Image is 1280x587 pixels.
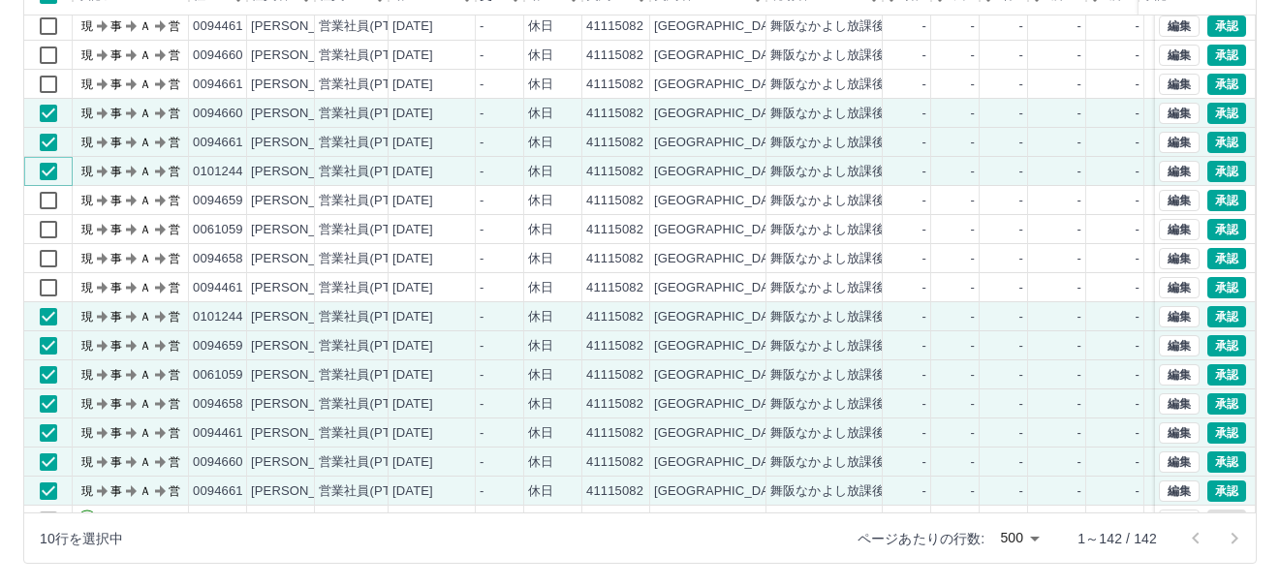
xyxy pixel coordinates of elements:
div: [DATE] [392,221,433,239]
div: - [922,279,926,297]
div: - [1077,279,1081,297]
div: 休日 [528,424,553,443]
text: 現 [81,252,93,265]
div: [PERSON_NAME] [251,250,357,268]
div: - [1136,76,1140,94]
div: - [480,337,484,355]
div: 0094461 [193,17,243,36]
div: - [1136,250,1140,268]
div: [PERSON_NAME] [251,337,357,355]
div: 41115082 [586,221,643,239]
button: 承認 [1207,103,1246,124]
div: 営業社員(PT契約) [319,105,421,123]
div: [GEOGRAPHIC_DATA] [654,366,788,385]
div: - [1136,366,1140,385]
button: 承認 [1207,480,1246,502]
button: 編集 [1159,103,1200,124]
div: - [480,308,484,326]
div: - [480,279,484,297]
button: 承認 [1207,132,1246,153]
div: 0061059 [193,221,243,239]
div: 舞阪なかよし放課後児童会 [770,337,923,355]
div: [DATE] [392,337,433,355]
text: 事 [110,136,122,149]
div: 41115082 [586,337,643,355]
div: - [922,105,926,123]
text: 事 [110,48,122,62]
text: Ａ [140,223,151,236]
div: - [1019,76,1023,94]
button: 編集 [1159,15,1200,37]
div: 0094660 [193,105,243,123]
div: [DATE] [392,134,433,152]
div: [GEOGRAPHIC_DATA] [654,163,788,181]
div: - [922,17,926,36]
div: - [1019,192,1023,210]
text: 事 [110,397,122,411]
div: 0061059 [193,366,243,385]
div: 41115082 [586,366,643,385]
div: - [480,76,484,94]
div: - [480,395,484,414]
text: 現 [81,77,93,91]
text: Ａ [140,194,151,207]
text: 営 [169,252,180,265]
div: [GEOGRAPHIC_DATA] [654,250,788,268]
text: 現 [81,223,93,236]
div: 休日 [528,221,553,239]
text: 営 [169,165,180,178]
div: - [1077,76,1081,94]
div: 舞阪なかよし放課後児童会 [770,279,923,297]
button: 承認 [1207,277,1246,298]
div: - [1077,163,1081,181]
text: 事 [110,310,122,324]
div: - [480,221,484,239]
div: 休日 [528,366,553,385]
div: 営業社員(PT契約) [319,163,421,181]
div: 500 [992,524,1046,552]
div: [GEOGRAPHIC_DATA] [654,424,788,443]
text: 営 [169,19,180,33]
div: 舞阪なかよし放課後児童会 [770,192,923,210]
div: [GEOGRAPHIC_DATA] [654,105,788,123]
div: - [1136,308,1140,326]
text: 現 [81,368,93,382]
div: - [971,250,975,268]
div: - [1019,279,1023,297]
button: 編集 [1159,248,1200,269]
text: 営 [169,107,180,120]
div: 0094658 [193,250,243,268]
div: [DATE] [392,17,433,36]
div: 営業社員(PT契約) [319,76,421,94]
text: 事 [110,19,122,33]
div: 営業社員(PT契約) [319,395,421,414]
button: 編集 [1159,190,1200,211]
div: - [971,279,975,297]
text: Ａ [140,339,151,353]
div: - [1019,17,1023,36]
button: 編集 [1159,364,1200,386]
div: [GEOGRAPHIC_DATA] [654,134,788,152]
div: 休日 [528,308,553,326]
div: - [480,366,484,385]
div: - [1019,337,1023,355]
button: 編集 [1159,132,1200,153]
div: - [1019,395,1023,414]
div: [DATE] [392,308,433,326]
div: 舞阪なかよし放課後児童会 [770,76,923,94]
div: 舞阪なかよし放課後児童会 [770,395,923,414]
div: 営業社員(PT契約) [319,46,421,65]
div: - [971,76,975,94]
div: 41115082 [586,395,643,414]
button: 編集 [1159,393,1200,415]
div: - [480,105,484,123]
div: [GEOGRAPHIC_DATA] [654,337,788,355]
div: - [1077,192,1081,210]
div: [GEOGRAPHIC_DATA] [654,279,788,297]
text: 営 [169,310,180,324]
text: Ａ [140,19,151,33]
div: 0094461 [193,279,243,297]
text: 営 [169,397,180,411]
text: 営 [169,48,180,62]
button: 編集 [1159,422,1200,444]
